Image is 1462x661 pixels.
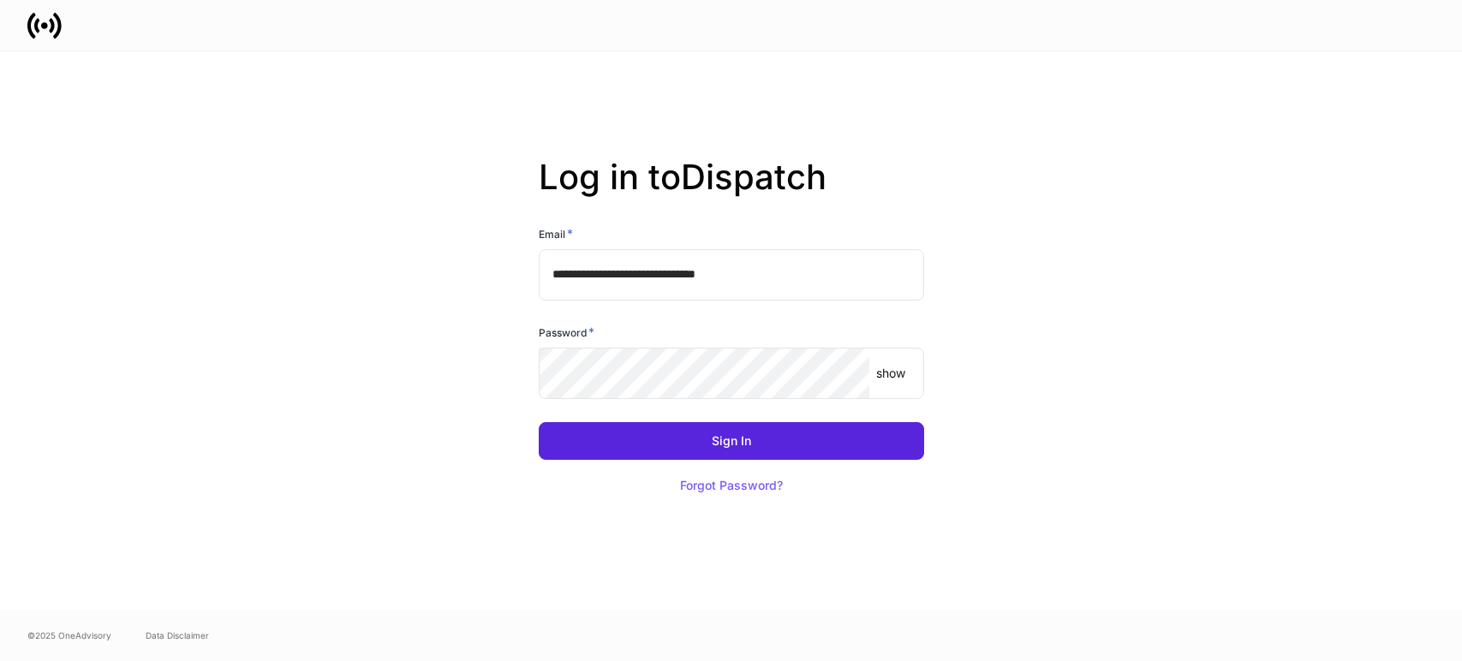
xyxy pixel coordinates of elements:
[146,628,209,642] a: Data Disclaimer
[712,435,751,447] div: Sign In
[539,157,924,225] h2: Log in to Dispatch
[876,365,905,382] p: show
[659,467,804,504] button: Forgot Password?
[539,324,594,341] h6: Password
[680,479,783,491] div: Forgot Password?
[539,225,573,242] h6: Email
[27,628,111,642] span: © 2025 OneAdvisory
[539,422,924,460] button: Sign In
